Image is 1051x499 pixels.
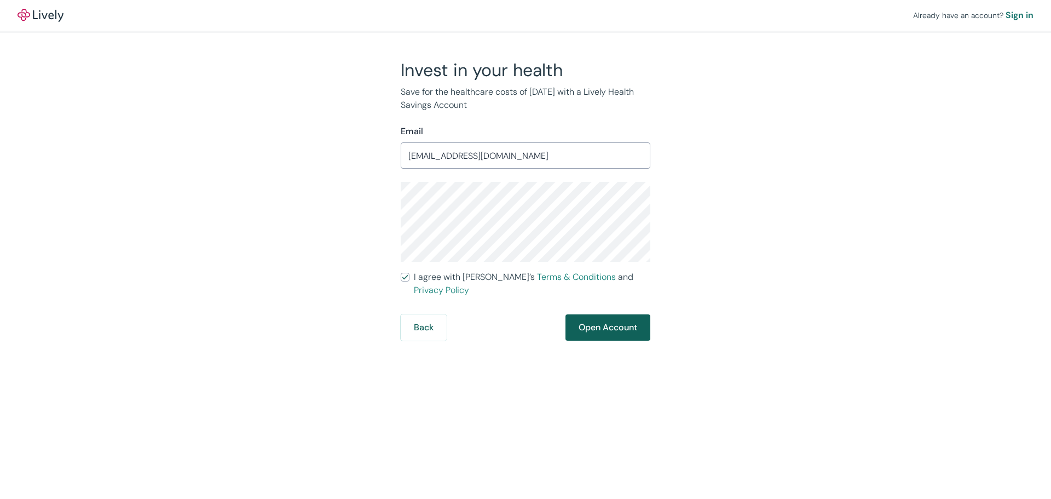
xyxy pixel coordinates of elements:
p: Save for the healthcare costs of [DATE] with a Lively Health Savings Account [401,85,650,112]
span: I agree with [PERSON_NAME]’s and [414,271,650,297]
h2: Invest in your health [401,59,650,81]
img: Lively [18,9,63,22]
div: Already have an account? [913,9,1033,22]
a: LivelyLively [18,9,63,22]
button: Back [401,314,447,341]
button: Open Account [565,314,650,341]
a: Sign in [1006,9,1033,22]
label: Email [401,125,423,138]
a: Terms & Conditions [537,271,616,283]
a: Privacy Policy [414,284,469,296]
